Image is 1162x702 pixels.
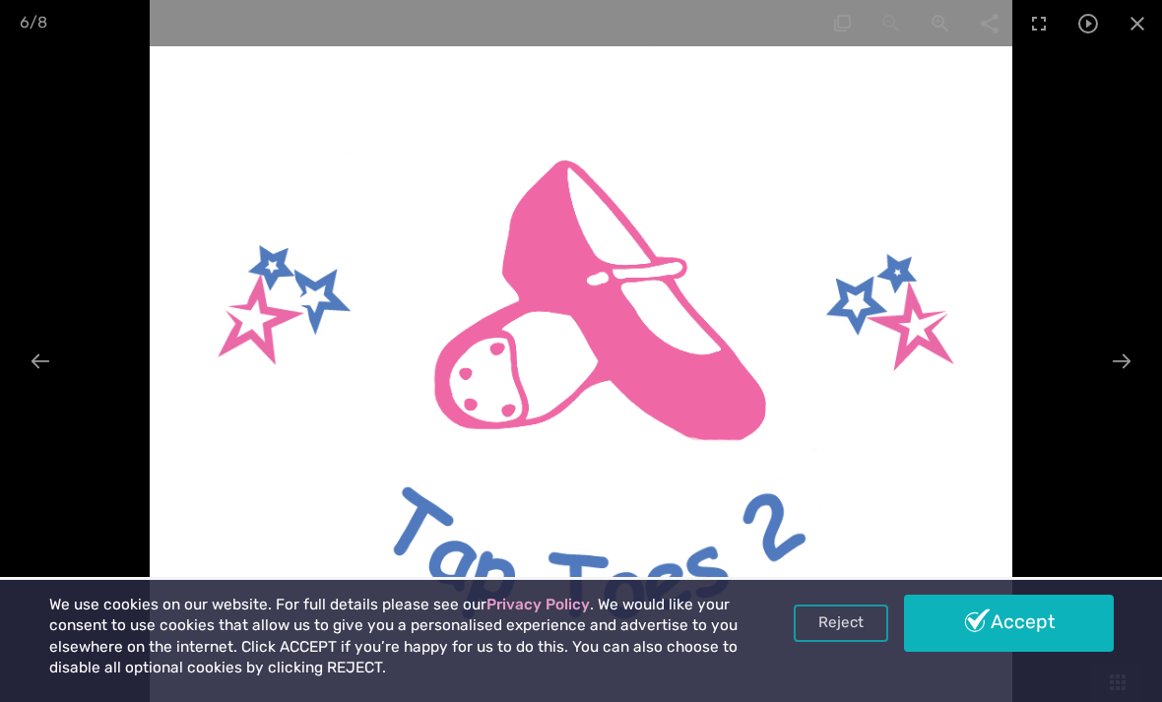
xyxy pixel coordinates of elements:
[20,13,30,32] span: 6
[794,605,888,642] a: Reject
[904,595,1113,652] a: Accept
[486,596,590,613] a: Privacy Policy
[37,13,47,32] span: 8
[49,595,742,679] p: We use cookies on our website. For full details please see our . We would like your consent to us...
